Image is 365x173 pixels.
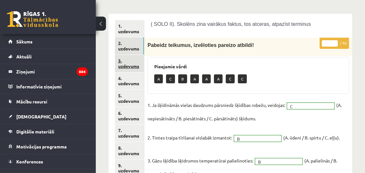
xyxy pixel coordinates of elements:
p: B [178,74,187,83]
p: 2. Tintes traipa tīrīšanai vislabāk izmantot: [148,123,232,142]
a: 2. uzdevums [115,37,144,55]
a: 8. uzdevums [115,142,144,159]
span: Konferences [16,159,43,164]
p: C [166,74,175,83]
legend: Informatīvie ziņojumi [16,79,88,94]
p: A [154,74,163,83]
span: [DEMOGRAPHIC_DATA] [16,114,66,119]
span: Sākums [16,39,33,44]
h3: Pieejamie vārdi [154,64,342,69]
a: Sākums [8,34,88,49]
a: 1. uzdevums [115,20,144,37]
a: Motivācijas programma [8,139,88,154]
legend: Ziņojumi [16,64,88,79]
a: 3. uzdevums [115,55,144,72]
a: 4. uzdevums [115,72,144,90]
span: Motivācijas programma [16,144,67,149]
a: Rīgas 1. Tālmācības vidusskola [7,11,58,27]
a: Mācību resursi [8,94,88,109]
a: B [255,158,302,165]
a: Digitālie materiāli [8,124,88,139]
a: C [287,103,334,109]
a: 6. uzdevums [115,107,144,124]
a: [DEMOGRAPHIC_DATA] [8,109,88,124]
p: A [190,74,199,83]
p: / 4p [320,38,349,49]
a: Konferences [8,154,88,169]
span: Pabeidz teikumus, izvēloties pareizo atbildi! [148,42,254,48]
a: B [234,135,281,142]
span: Digitālie materiāli [16,129,54,134]
p: A [214,74,223,83]
a: 5. uzdevums [115,90,144,107]
span: Mācību resursi [16,99,47,104]
a: Ziņojumi884 [8,64,88,79]
span: B [258,159,294,165]
body: Rich Text Editor, wiswyg-editor-47434015604960-1758471470-914 [6,6,194,13]
a: 7. uzdevums [115,124,144,142]
a: Aktuāli [8,49,88,64]
p: 3. Gāzu šķīdība šķidrumos temperatūrai palielinoties: [148,146,253,165]
span: B [237,136,273,142]
p: A [202,74,211,83]
a: Informatīvie ziņojumi [8,79,88,94]
span: Aktuāli [16,54,32,59]
span: C [290,103,326,109]
p: C [226,74,235,83]
p: 1. Ja šķīdināmās vielas daudzums pārsniedz šķīdības robežu, veidojas: [148,100,285,110]
p: C [238,74,247,83]
i: 884 [77,67,88,76]
span: ( SOLO II). Skolēns zina vairākus faktus, tos atceras, atpazīst terminus [151,21,311,27]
